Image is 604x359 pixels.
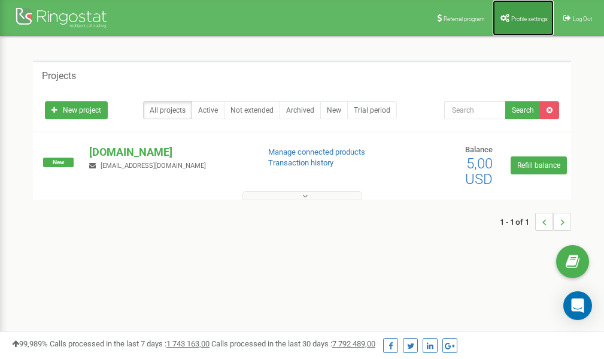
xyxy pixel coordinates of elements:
[89,144,248,160] p: [DOMAIN_NAME]
[573,16,592,22] span: Log Out
[465,155,493,188] span: 5,00 USD
[143,101,192,119] a: All projects
[12,339,48,348] span: 99,989%
[50,339,210,348] span: Calls processed in the last 7 days :
[563,291,592,320] div: Open Intercom Messenger
[500,213,535,231] span: 1 - 1 of 1
[500,201,571,243] nav: ...
[192,101,224,119] a: Active
[465,145,493,154] span: Balance
[444,101,506,119] input: Search
[347,101,397,119] a: Trial period
[280,101,321,119] a: Archived
[511,156,567,174] a: Refill balance
[505,101,541,119] button: Search
[43,158,74,167] span: New
[166,339,210,348] u: 1 743 163,00
[101,162,206,170] span: [EMAIL_ADDRESS][DOMAIN_NAME]
[45,101,108,119] a: New project
[320,101,348,119] a: New
[511,16,548,22] span: Profile settings
[268,147,365,156] a: Manage connected products
[332,339,375,348] u: 7 792 489,00
[211,339,375,348] span: Calls processed in the last 30 days :
[42,71,76,82] h5: Projects
[268,158,333,167] a: Transaction history
[224,101,280,119] a: Not extended
[444,16,485,22] span: Referral program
